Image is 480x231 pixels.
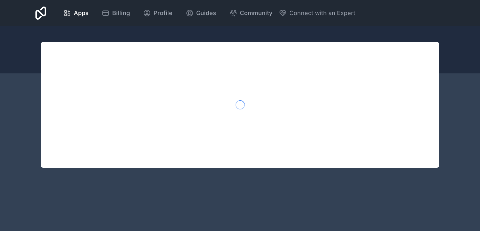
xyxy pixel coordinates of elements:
[112,9,130,18] span: Billing
[74,9,89,18] span: Apps
[289,9,355,18] span: Connect with an Expert
[96,6,135,20] a: Billing
[138,6,178,20] a: Profile
[279,9,355,18] button: Connect with an Expert
[154,9,173,18] span: Profile
[224,6,278,20] a: Community
[58,6,94,20] a: Apps
[240,9,272,18] span: Community
[196,9,216,18] span: Guides
[180,6,221,20] a: Guides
